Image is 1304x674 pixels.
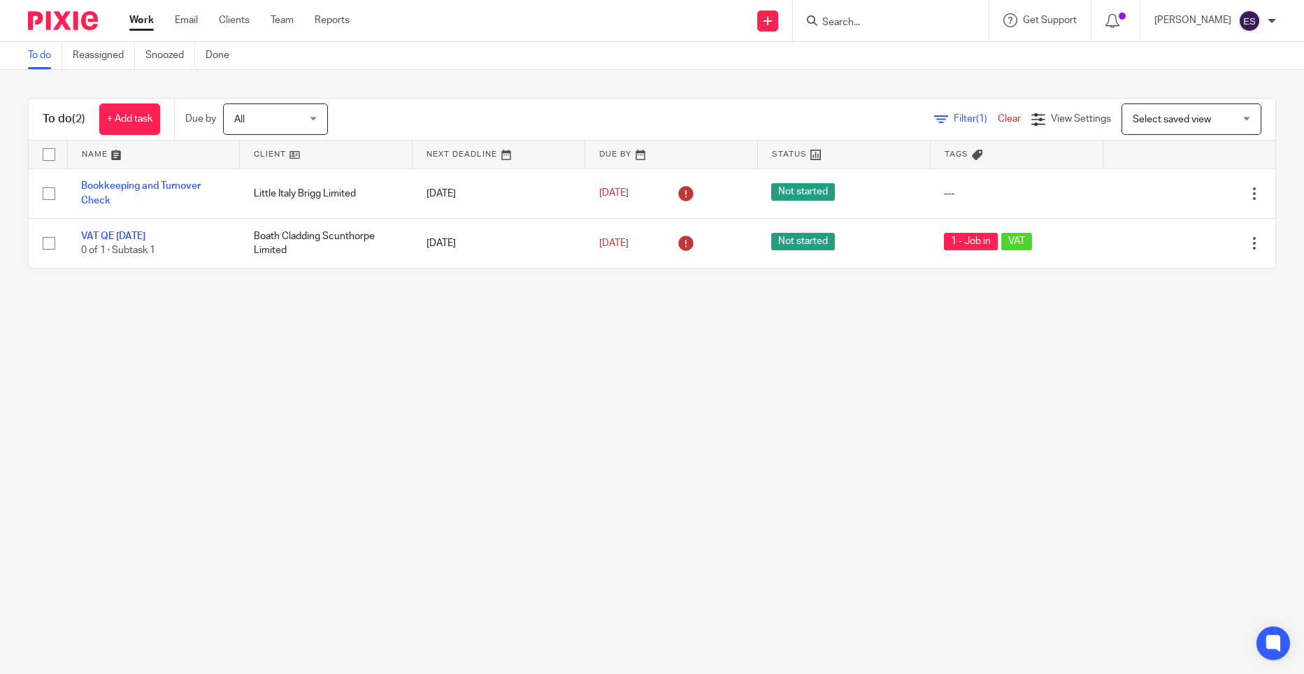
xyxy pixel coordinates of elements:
[998,114,1021,124] a: Clear
[1051,114,1111,124] span: View Settings
[81,231,145,241] a: VAT QE [DATE]
[43,112,85,127] h1: To do
[599,238,629,248] span: [DATE]
[1023,15,1077,25] span: Get Support
[73,42,135,69] a: Reassigned
[1154,13,1231,27] p: [PERSON_NAME]
[1238,10,1261,32] img: svg%3E
[599,189,629,199] span: [DATE]
[771,233,835,250] span: Not started
[271,13,294,27] a: Team
[240,168,413,218] td: Little Italy Brigg Limited
[81,181,201,205] a: Bookkeeping and Turnover Check
[28,11,98,30] img: Pixie
[821,17,947,29] input: Search
[944,233,998,250] span: 1 - Job in
[145,42,195,69] a: Snoozed
[413,168,585,218] td: [DATE]
[81,245,155,255] span: 0 of 1 · Subtask 1
[315,13,350,27] a: Reports
[185,112,216,126] p: Due by
[944,187,1089,201] div: ---
[240,218,413,268] td: Boath Cladding Scunthorpe Limited
[72,113,85,124] span: (2)
[206,42,240,69] a: Done
[771,183,835,201] span: Not started
[945,150,968,158] span: Tags
[1133,115,1211,124] span: Select saved view
[976,114,987,124] span: (1)
[28,42,62,69] a: To do
[413,218,585,268] td: [DATE]
[175,13,198,27] a: Email
[219,13,250,27] a: Clients
[99,103,160,135] a: + Add task
[129,13,154,27] a: Work
[234,115,245,124] span: All
[954,114,998,124] span: Filter
[1001,233,1032,250] span: VAT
